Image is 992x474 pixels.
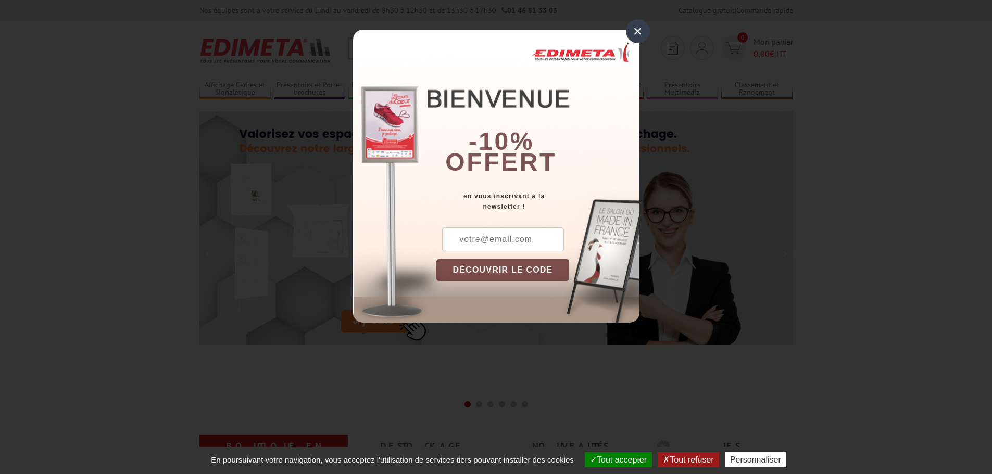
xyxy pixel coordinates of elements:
[658,452,719,467] button: Tout refuser
[445,148,557,176] font: offert
[436,191,639,212] div: en vous inscrivant à la newsletter !
[626,19,650,43] div: ×
[725,452,786,467] button: Personnaliser (fenêtre modale)
[442,227,564,251] input: votre@email.com
[469,127,534,155] b: -10%
[206,455,579,464] span: En poursuivant votre navigation, vous acceptez l'utilisation de services tiers pouvant installer ...
[585,452,652,467] button: Tout accepter
[436,259,570,281] button: DÉCOUVRIR LE CODE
